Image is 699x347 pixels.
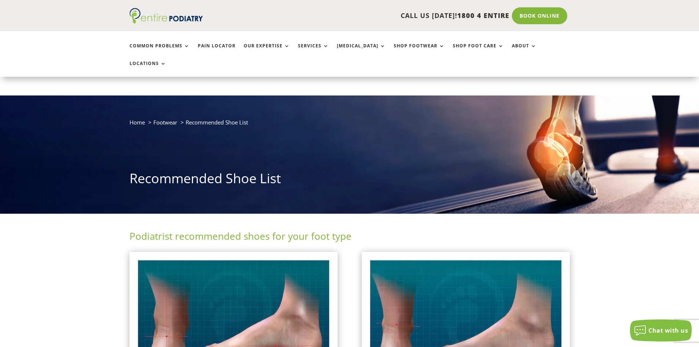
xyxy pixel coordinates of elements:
nav: breadcrumb [130,118,570,133]
a: Entire Podiatry [130,18,203,25]
a: Home [130,119,145,126]
h2: Podiatrist recommended shoes for your foot type [130,229,570,246]
a: Our Expertise [244,43,290,59]
button: Chat with us [630,319,692,341]
a: Book Online [512,7,567,24]
a: Shop Foot Care [453,43,504,59]
h1: Recommended Shoe List [130,169,570,191]
img: logo (1) [130,8,203,24]
span: Recommended Shoe List [186,119,248,126]
a: About [512,43,536,59]
span: 1800 4 ENTIRE [457,11,509,20]
a: Footwear [153,119,177,126]
a: Pain Locator [198,43,236,59]
a: Locations [130,61,166,77]
p: CALL US [DATE]! [231,11,509,21]
a: Services [298,43,329,59]
a: Common Problems [130,43,190,59]
a: Shop Footwear [394,43,445,59]
span: Chat with us [648,326,688,335]
a: [MEDICAL_DATA] [337,43,386,59]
